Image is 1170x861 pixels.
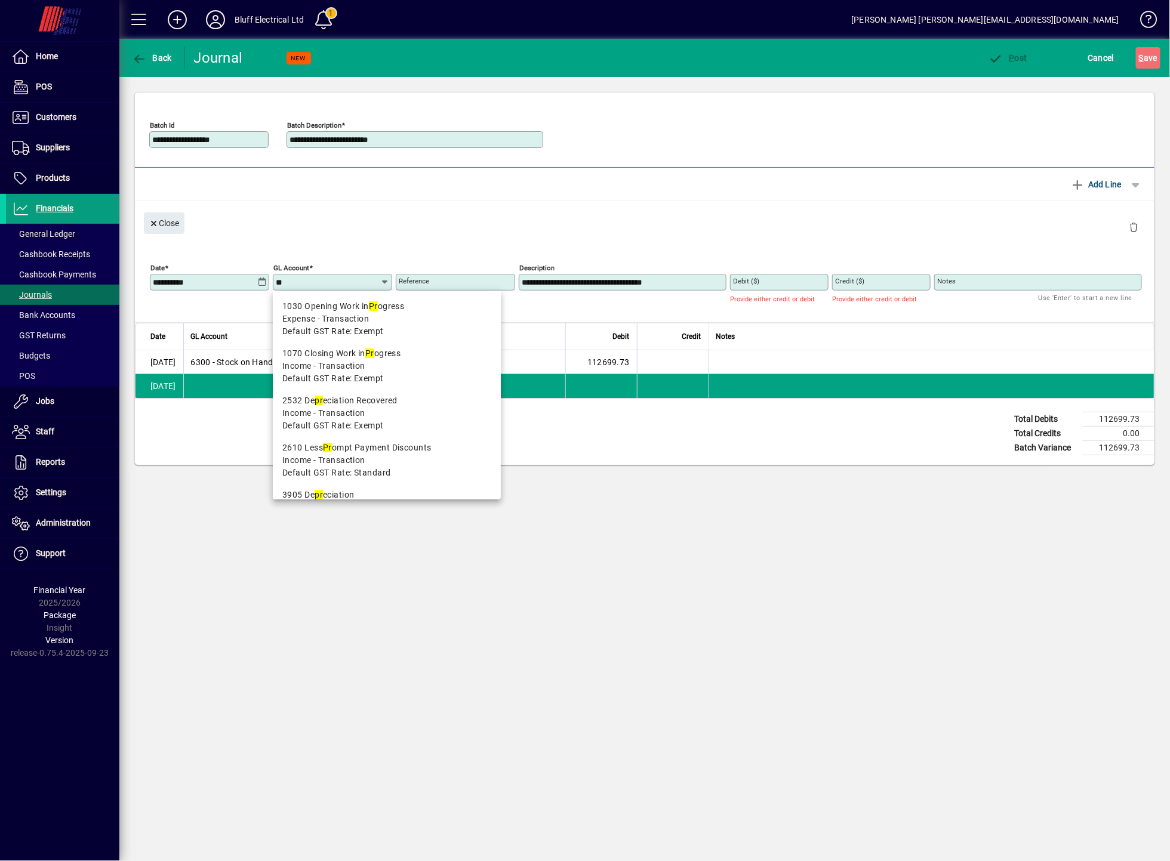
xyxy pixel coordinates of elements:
em: pr [315,396,323,405]
a: Journals [6,285,119,305]
span: Default GST Rate: Standard [282,467,390,479]
em: Pr [323,443,332,452]
span: Reports [36,457,65,467]
span: Expense - Transaction [282,313,369,325]
div: 1030 Opening Work in ogress [282,300,491,313]
td: Total Credits [1008,427,1083,441]
span: General Ledger [12,229,75,239]
mat-label: Date [150,264,165,272]
a: POS [6,72,119,102]
span: ost [989,53,1027,63]
app-page-header-button: Delete [1120,221,1149,232]
td: Total Debits [1008,412,1083,427]
span: Cashbook Receipts [12,249,90,259]
span: Cancel [1088,48,1114,67]
td: [DATE] [136,350,183,374]
span: POS [36,82,52,91]
span: Settings [36,487,66,497]
span: Default GST Rate: Exempt [282,372,384,385]
div: Bluff Electrical Ltd [235,10,304,29]
span: S [1139,53,1144,63]
div: 2532 De eciation Recovered [282,394,491,407]
mat-option: 1070 Closing Work in Progress [273,342,501,390]
span: Income - Transaction [282,454,365,467]
div: 1070 Closing Work in ogress [282,347,491,360]
a: Staff [6,417,119,447]
span: ave [1139,48,1157,67]
span: Products [36,173,70,183]
button: Close [144,212,184,234]
a: Administration [6,508,119,538]
a: Support [6,539,119,569]
mat-label: Description [519,264,555,272]
span: Customers [36,112,76,122]
a: Customers [6,103,119,132]
mat-label: Credit ($) [835,277,864,285]
button: Cancel [1085,47,1117,69]
button: Profile [196,9,235,30]
mat-label: Batch Id [150,121,175,129]
em: Pr [369,301,378,311]
span: POS [12,371,35,381]
span: NEW [291,54,306,62]
span: Date [150,330,165,343]
div: [PERSON_NAME] [PERSON_NAME][EMAIL_ADDRESS][DOMAIN_NAME] [851,10,1119,29]
span: Financial Year [34,585,86,595]
a: Knowledge Base [1131,2,1155,41]
span: Notes [716,330,735,343]
td: 112699.73 [565,350,637,374]
span: Staff [36,427,54,436]
span: Support [36,548,66,558]
a: Settings [6,478,119,508]
div: Journal [194,48,245,67]
td: [DATE] [136,374,183,398]
span: Suppliers [36,143,70,152]
span: P [1009,53,1015,63]
em: Pr [365,348,374,358]
td: 112699.73 [1083,441,1154,455]
a: General Ledger [6,224,119,244]
a: Cashbook Receipts [6,244,119,264]
span: Bank Accounts [12,310,75,320]
mat-option: 3905 Depreciation [273,484,501,531]
mat-option: 2532 Depreciation Recovered [273,390,501,437]
span: Default GST Rate: Exempt [282,419,384,432]
span: Version [46,635,74,645]
a: Jobs [6,387,119,416]
td: Batch Variance [1008,441,1083,455]
span: Journals [12,290,52,300]
div: 2610 Less ompt Payment Discounts [282,442,491,454]
span: GL Account [191,330,228,343]
app-page-header-button: Close [141,217,187,228]
mat-label: GL Account [273,264,309,272]
button: Post [986,47,1030,69]
a: Budgets [6,345,119,366]
mat-option: 2610 Less Prompt Payment Discounts [273,437,501,484]
span: Home [36,51,58,61]
span: Financials [36,203,73,213]
span: Income - Transaction [282,407,365,419]
a: Products [6,163,119,193]
mat-label: Reference [399,277,429,285]
span: Cashbook Payments [12,270,96,279]
a: Home [6,42,119,72]
a: Bank Accounts [6,305,119,325]
button: Add [158,9,196,30]
a: Cashbook Payments [6,264,119,285]
span: Default GST Rate: Exempt [282,325,384,338]
span: 6300 - Stock on Hand [191,356,273,368]
span: Income - Transaction [282,360,365,372]
a: POS [6,366,119,386]
em: pr [315,490,323,499]
mat-label: Notes [937,277,956,285]
span: Credit [682,330,701,343]
span: Back [132,53,172,63]
mat-label: Debit ($) [733,277,759,285]
app-page-header-button: Back [119,47,185,69]
mat-option: 1030 Opening Work in Progress [273,295,501,342]
span: Budgets [12,351,50,360]
button: Save [1136,47,1160,69]
span: Jobs [36,396,54,406]
td: 0.00 [1083,427,1154,441]
span: Package [44,610,76,620]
